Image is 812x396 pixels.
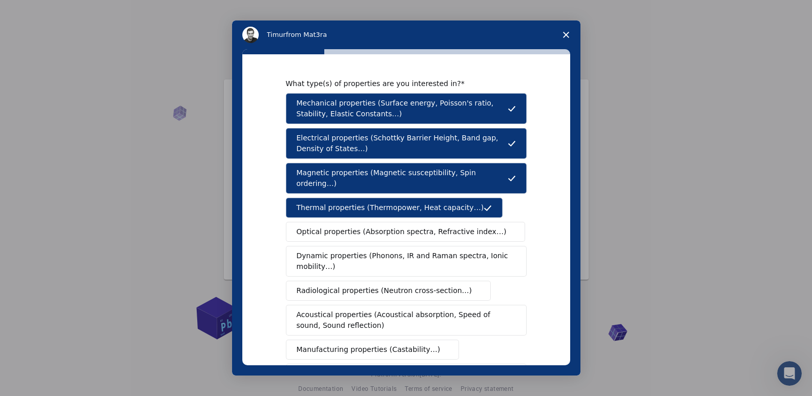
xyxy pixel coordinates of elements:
[286,198,503,218] button: Thermal properties (Thermopower, Heat capacity…)
[552,20,580,49] span: Close survey
[297,309,510,331] span: Acoustical properties (Acoustical absorption, Speed of sound, Sound reflection)
[286,163,527,194] button: Magnetic properties (Magnetic susceptibility, Spin ordering…)
[286,246,527,277] button: Dynamic properties (Phonons, IR and Raman spectra, Ionic mobility…)
[297,168,508,189] span: Magnetic properties (Magnetic susceptibility, Spin ordering…)
[286,364,527,394] button: Chemical properties (Chemical Reaction Energy, Catalytic activity…)
[286,340,460,360] button: Manufacturing properties (Castability…)
[297,226,507,237] span: Optical properties (Absorption spectra, Refractive index…)
[297,202,484,213] span: Thermal properties (Thermopower, Heat capacity…)
[297,98,508,119] span: Mechanical properties (Surface energy, Poisson's ratio, Stability, Elastic Constants…)
[297,344,441,355] span: Manufacturing properties (Castability…)
[297,133,508,154] span: Electrical properties (Schottky Barrier Height, Band gap, Density of States…)
[286,281,491,301] button: Radiological properties (Neutron cross-section…)
[286,222,526,242] button: Optical properties (Absorption spectra, Refractive index…)
[297,285,472,296] span: Radiological properties (Neutron cross-section…)
[286,31,327,38] span: from Mat3ra
[286,93,527,124] button: Mechanical properties (Surface energy, Poisson's ratio, Stability, Elastic Constants…)
[286,128,527,159] button: Electrical properties (Schottky Barrier Height, Band gap, Density of States…)
[286,79,511,88] div: What type(s) of properties are you interested in?
[286,305,527,336] button: Acoustical properties (Acoustical absorption, Speed of sound, Sound reflection)
[267,31,286,38] span: Timur
[20,7,57,16] span: Support
[242,27,259,43] img: Profile image for Timur
[297,251,509,272] span: Dynamic properties (Phonons, IR and Raman spectra, Ionic mobility…)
